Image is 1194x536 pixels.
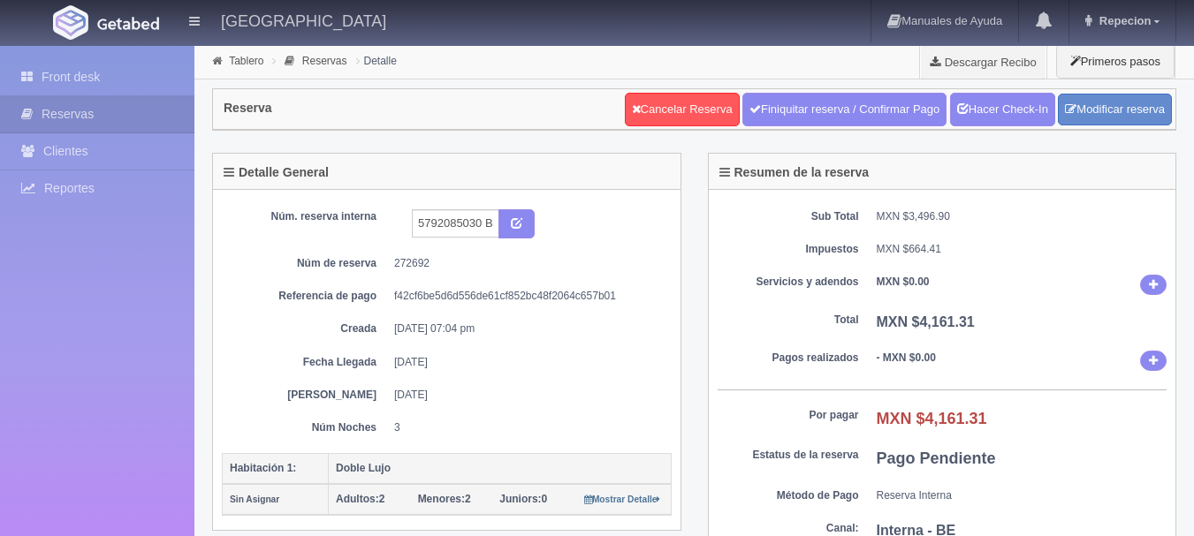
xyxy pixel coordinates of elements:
[97,17,159,30] img: Getabed
[877,242,1167,257] dd: MXN $664.41
[221,9,386,31] h4: [GEOGRAPHIC_DATA]
[224,102,272,115] h4: Reserva
[235,388,376,403] dt: [PERSON_NAME]
[584,494,661,504] small: Mostrar Detalle
[877,314,975,329] b: MXN $4,161.31
[230,462,296,474] b: Habitación 1:
[336,493,384,505] span: 2
[877,209,1167,224] dd: MXN $3,496.90
[719,166,870,179] h4: Resumen de la reserva
[877,351,936,364] b: - MXN $0.00
[53,5,88,40] img: Getabed
[625,93,740,126] a: Cancelar Reserva
[718,521,859,536] dt: Canal:
[742,93,947,126] a: Finiquitar reserva / Confirmar Pago
[718,351,859,366] dt: Pagos realizados
[718,488,859,503] dt: Método de Pago
[235,321,376,336] dt: Creada
[352,52,401,69] li: Detalle
[1095,14,1152,27] span: Repecion
[950,93,1055,126] a: Hacer Check-In
[235,209,376,224] dt: Núm. reserva interna
[230,494,279,504] small: Sin Asignar
[224,166,329,179] h4: Detalle General
[718,408,859,423] dt: Por pagar
[877,488,1167,503] dd: Reserva Interna
[418,493,465,505] strong: Menores:
[877,410,987,427] b: MXN $4,161.31
[1056,44,1175,79] button: Primeros pasos
[584,493,661,505] a: Mostrar Detalle
[302,55,347,67] a: Reservas
[499,493,547,505] span: 0
[235,289,376,304] dt: Referencia de pago
[718,242,859,257] dt: Impuestos
[235,355,376,370] dt: Fecha Llegada
[336,493,379,505] strong: Adultos:
[920,44,1046,79] a: Descargar Recibo
[499,493,541,505] strong: Juniors:
[394,388,658,403] dd: [DATE]
[877,449,996,467] b: Pago Pendiente
[877,276,930,288] b: MXN $0.00
[718,448,859,463] dt: Estatus de la reserva
[394,355,658,370] dd: [DATE]
[394,256,658,271] dd: 272692
[718,275,859,290] dt: Servicios y adendos
[394,420,658,435] dd: 3
[718,313,859,328] dt: Total
[394,321,658,336] dd: [DATE] 07:04 pm
[1058,94,1172,126] a: Modificar reserva
[418,493,471,505] span: 2
[329,453,672,484] th: Doble Lujo
[229,55,263,67] a: Tablero
[718,209,859,224] dt: Sub Total
[235,420,376,435] dt: Núm Noches
[394,289,658,304] dd: f42cf6be5d6d556de61cf852bc48f2064c657b01
[235,256,376,271] dt: Núm de reserva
